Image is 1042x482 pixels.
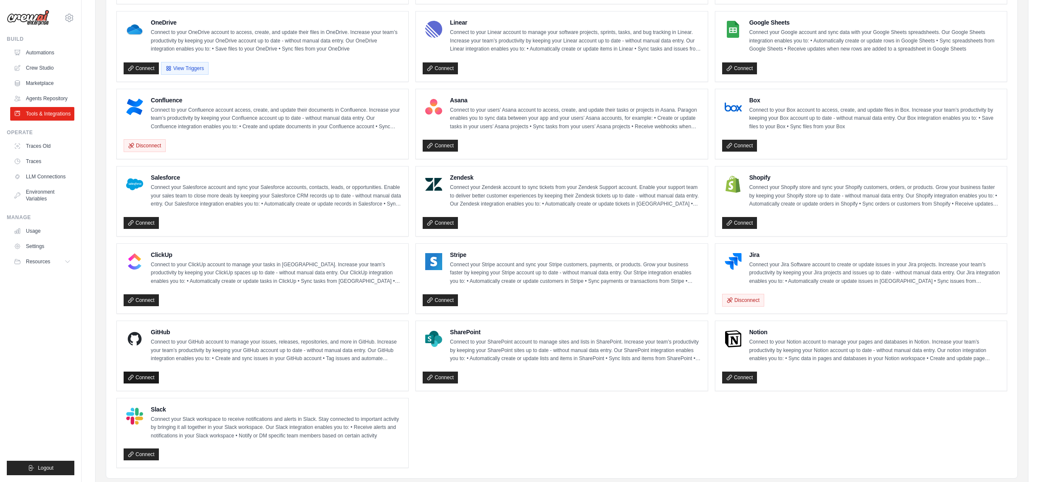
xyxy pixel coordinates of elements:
p: Connect your Stripe account and sync your Stripe customers, payments, or products. Grow your busi... [450,261,700,286]
p: Connect to your Box account to access, create, and update files in Box. Increase your team’s prod... [749,106,1000,131]
a: Connect [722,372,757,383]
p: Connect to your ClickUp account to manage your tasks in [GEOGRAPHIC_DATA]. Increase your team’s p... [151,261,401,286]
img: Linear Logo [425,21,442,38]
a: Settings [10,240,74,253]
a: Usage [10,224,74,238]
h4: Linear [450,18,700,27]
h4: OneDrive [151,18,401,27]
a: Connect [124,372,159,383]
img: Shopify Logo [725,176,742,193]
img: Slack Logo [126,408,143,425]
h4: SharePoint [450,328,700,336]
a: Connect [423,294,458,306]
a: Marketplace [10,76,74,90]
h4: ClickUp [151,251,401,259]
a: Automations [10,46,74,59]
img: Confluence Logo [126,99,143,116]
h4: Confluence [151,96,401,104]
p: Connect your Slack workspace to receive notifications and alerts in Slack. Stay connected to impo... [151,415,401,440]
a: Connect [423,217,458,229]
div: Build [7,36,74,42]
img: Asana Logo [425,99,442,116]
img: Stripe Logo [425,253,442,270]
button: Resources [10,255,74,268]
a: Environment Variables [10,185,74,206]
h4: Box [749,96,1000,104]
img: GitHub Logo [126,330,143,347]
p: Connect to your OneDrive account to access, create, and update their files in OneDrive. Increase ... [151,28,401,54]
a: Connect [124,294,159,306]
h4: Salesforce [151,173,401,182]
div: Manage [7,214,74,221]
p: Connect your Jira Software account to create or update issues in your Jira projects. Increase you... [749,261,1000,286]
img: Notion Logo [725,330,742,347]
a: Connect [423,62,458,74]
p: Connect your Salesforce account and sync your Salesforce accounts, contacts, leads, or opportunit... [151,183,401,209]
p: Connect your Google account and sync data with your Google Sheets spreadsheets. Our Google Sheets... [749,28,1000,54]
button: Disconnect [722,294,764,307]
img: OneDrive Logo [126,21,143,38]
a: Connect [124,448,159,460]
a: Connect [124,62,159,74]
p: Connect to your GitHub account to manage your issues, releases, repositories, and more in GitHub.... [151,338,401,363]
a: Tools & Integrations [10,107,74,121]
a: Connect [722,217,757,229]
img: Logo [7,10,49,26]
h4: Slack [151,405,401,414]
p: Connect to your SharePoint account to manage sites and lists in SharePoint. Increase your team’s ... [450,338,700,363]
a: Traces Old [10,139,74,153]
span: Resources [26,258,50,265]
img: Zendesk Logo [425,176,442,193]
a: LLM Connections [10,170,74,183]
img: Salesforce Logo [126,176,143,193]
a: Connect [124,217,159,229]
img: Jira Logo [725,253,742,270]
div: Operate [7,129,74,136]
a: Agents Repository [10,92,74,105]
p: Connect to your Notion account to manage your pages and databases in Notion. Increase your team’s... [749,338,1000,363]
a: Connect [423,140,458,152]
h4: Stripe [450,251,700,259]
p: Connect your Zendesk account to sync tickets from your Zendesk Support account. Enable your suppo... [450,183,700,209]
h4: Zendesk [450,173,700,182]
button: Logout [7,461,74,475]
a: Connect [722,62,757,74]
h4: GitHub [151,328,401,336]
h4: Shopify [749,173,1000,182]
img: ClickUp Logo [126,253,143,270]
p: Connect your Shopify store and sync your Shopify customers, orders, or products. Grow your busine... [749,183,1000,209]
p: Connect to your users’ Asana account to access, create, and update their tasks or projects in Asa... [450,106,700,131]
p: Connect to your Linear account to manage your software projects, sprints, tasks, and bug tracking... [450,28,700,54]
a: Connect [722,140,757,152]
a: Traces [10,155,74,168]
h4: Notion [749,328,1000,336]
p: Connect to your Confluence account access, create, and update their documents in Confluence. Incr... [151,106,401,131]
h4: Google Sheets [749,18,1000,27]
button: Disconnect [124,139,166,152]
img: Box Logo [725,99,742,116]
img: Google Sheets Logo [725,21,742,38]
a: Crew Studio [10,61,74,75]
a: Connect [423,372,458,383]
h4: Jira [749,251,1000,259]
h4: Asana [450,96,700,104]
button: View Triggers [161,62,209,75]
span: Logout [38,465,54,471]
img: SharePoint Logo [425,330,442,347]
